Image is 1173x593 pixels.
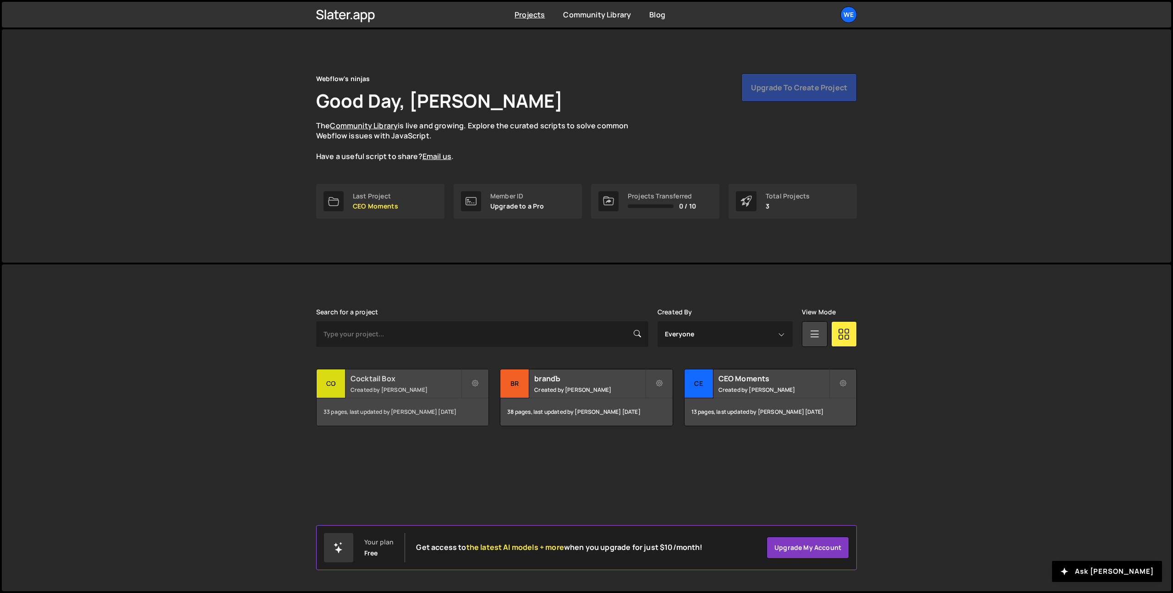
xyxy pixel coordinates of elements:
div: Last Project [353,192,398,200]
a: Co Cocktail Box Created by [PERSON_NAME] 33 pages, last updated by [PERSON_NAME] [DATE] [316,369,489,426]
p: CEO Moments [353,203,398,210]
a: Community Library [330,121,398,131]
p: Upgrade to a Pro [490,203,544,210]
h1: Good Day, [PERSON_NAME] [316,88,563,113]
a: Last Project CEO Moments [316,184,444,219]
h2: Get access to when you upgrade for just $10/month! [416,543,702,552]
a: br brandЪ Created by [PERSON_NAME] 38 pages, last updated by [PERSON_NAME] [DATE] [500,369,673,426]
a: Blog [649,10,665,20]
h2: CEO Moments [718,373,829,384]
div: Total Projects [766,192,810,200]
a: CE CEO Moments Created by [PERSON_NAME] 13 pages, last updated by [PERSON_NAME] [DATE] [684,369,857,426]
div: Your plan [364,538,394,546]
h2: brandЪ [534,373,645,384]
div: Co [317,369,345,398]
label: Search for a project [316,308,378,316]
div: 33 pages, last updated by [PERSON_NAME] [DATE] [317,398,488,426]
small: Created by [PERSON_NAME] [534,386,645,394]
div: CE [685,369,713,398]
button: Ask [PERSON_NAME] [1052,561,1162,582]
span: 0 / 10 [679,203,696,210]
span: the latest AI models + more [466,542,564,552]
label: Created By [658,308,692,316]
small: Created by [PERSON_NAME] [351,386,461,394]
a: We [840,6,857,23]
div: Free [364,549,378,557]
div: 13 pages, last updated by [PERSON_NAME] [DATE] [685,398,856,426]
div: br [500,369,529,398]
a: Upgrade my account [767,537,849,559]
p: The is live and growing. Explore the curated scripts to solve common Webflow issues with JavaScri... [316,121,646,162]
a: Email us [422,151,451,161]
small: Created by [PERSON_NAME] [718,386,829,394]
div: Member ID [490,192,544,200]
div: 38 pages, last updated by [PERSON_NAME] [DATE] [500,398,672,426]
div: Webflow's ninjas [316,73,370,84]
a: Projects [515,10,545,20]
label: View Mode [802,308,836,316]
div: Projects Transferred [628,192,696,200]
p: 3 [766,203,810,210]
h2: Cocktail Box [351,373,461,384]
a: Community Library [563,10,631,20]
input: Type your project... [316,321,648,347]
